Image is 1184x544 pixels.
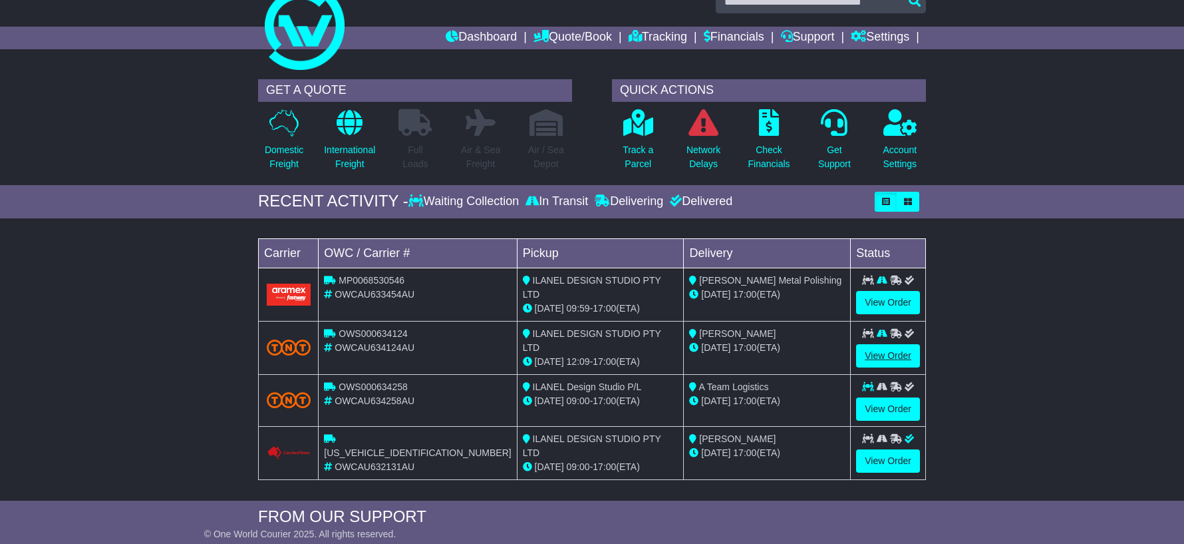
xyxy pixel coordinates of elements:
[267,392,311,408] img: TNT_Domestic.png
[593,356,616,367] span: 17:00
[461,143,500,171] p: Air & Sea Freight
[701,447,730,458] span: [DATE]
[701,396,730,406] span: [DATE]
[324,143,375,171] p: International Freight
[335,342,414,353] span: OWCAU634124AU
[408,194,522,209] div: Waiting Collection
[593,461,616,472] span: 17:00
[817,109,851,178] a: GetSupport
[856,398,920,421] a: View Order
[523,394,678,408] div: - (ETA)
[704,27,764,49] a: Financials
[883,143,917,171] p: Account Settings
[666,194,732,209] div: Delivered
[523,433,661,458] span: ILANEL DESIGN STUDIO PTY LTD
[733,342,756,353] span: 17:00
[689,341,845,355] div: (ETA)
[267,340,311,356] img: TNT_Domestic.png
[339,328,408,339] span: OWS000634124
[567,303,590,314] span: 09:59
[591,194,666,209] div: Delivering
[398,143,432,171] p: Full Loads
[686,109,721,178] a: NetworkDelays
[701,342,730,353] span: [DATE]
[701,289,730,300] span: [DATE]
[593,303,616,314] span: 17:00
[258,192,408,211] div: RECENT ACTIVITY -
[517,238,684,268] td: Pickup
[258,507,926,527] div: FROM OUR SUPPORT
[528,143,564,171] p: Air / Sea Depot
[699,382,769,392] span: A Team Logistics
[748,109,791,178] a: CheckFinancials
[523,460,678,474] div: - (ETA)
[523,328,661,353] span: ILANEL DESIGN STUDIO PTY LTD
[593,396,616,406] span: 17:00
[335,461,414,472] span: OWCAU632131AU
[689,446,845,460] div: (ETA)
[689,288,845,302] div: (ETA)
[629,27,687,49] a: Tracking
[339,275,404,286] span: MP0068530546
[733,289,756,300] span: 17:00
[535,356,564,367] span: [DATE]
[699,433,776,444] span: [PERSON_NAME]
[339,382,408,392] span: OWS000634258
[699,328,776,339] span: [PERSON_NAME]
[446,27,517,49] a: Dashboard
[319,238,517,268] td: OWC / Carrier #
[622,109,654,178] a: Track aParcel
[851,27,909,49] a: Settings
[323,109,376,178] a: InternationalFreight
[267,284,311,306] img: Aramex.png
[523,302,678,316] div: - (ETA)
[258,79,572,102] div: GET A QUOTE
[522,194,591,209] div: In Transit
[733,447,756,458] span: 17:00
[733,396,756,406] span: 17:00
[781,27,835,49] a: Support
[686,143,720,171] p: Network Delays
[335,396,414,406] span: OWCAU634258AU
[204,529,396,539] span: © One World Courier 2025. All rights reserved.
[259,238,319,268] td: Carrier
[623,143,653,171] p: Track a Parcel
[856,344,920,368] a: View Order
[883,109,918,178] a: AccountSettings
[324,447,511,458] span: [US_VEHICLE_IDENTIFICATION_NUMBER]
[689,394,845,408] div: (ETA)
[535,303,564,314] span: [DATE]
[523,275,661,300] span: ILANEL DESIGN STUDIO PTY LTD
[535,461,564,472] span: [DATE]
[567,461,590,472] span: 09:00
[818,143,851,171] p: Get Support
[851,238,926,268] td: Status
[567,356,590,367] span: 12:09
[533,382,642,392] span: ILANEL Design Studio P/L
[523,355,678,369] div: - (ETA)
[856,291,920,314] a: View Order
[264,109,304,178] a: DomesticFreight
[684,238,851,268] td: Delivery
[567,396,590,406] span: 09:00
[335,289,414,300] span: OWCAU633454AU
[699,275,841,286] span: [PERSON_NAME] Metal Polishing
[265,143,303,171] p: Domestic Freight
[535,396,564,406] span: [DATE]
[533,27,612,49] a: Quote/Book
[267,446,311,460] img: Couriers_Please.png
[856,449,920,473] a: View Order
[748,143,790,171] p: Check Financials
[612,79,926,102] div: QUICK ACTIONS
